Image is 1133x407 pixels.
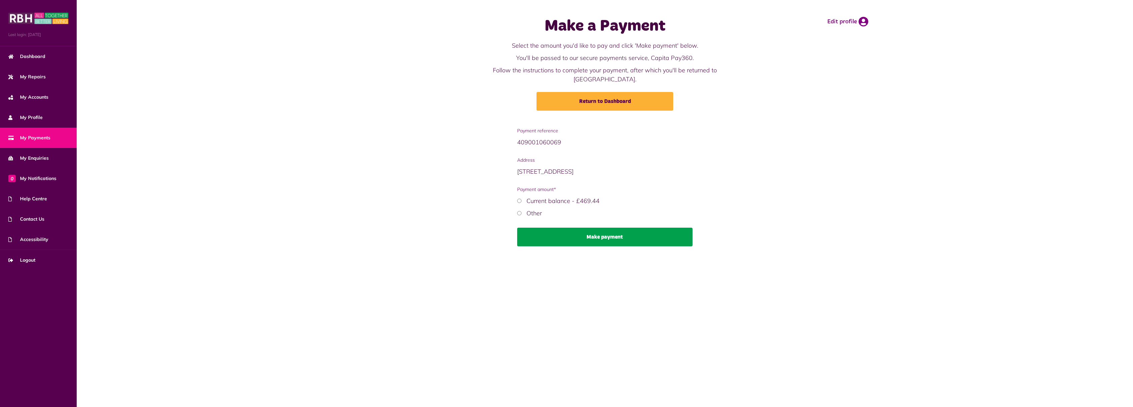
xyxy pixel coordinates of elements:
span: My Accounts [8,94,48,101]
h1: Make a Payment [471,17,738,36]
img: MyRBH [8,12,68,25]
button: Make payment [517,228,693,246]
span: My Enquiries [8,155,49,162]
span: 0 [8,175,16,182]
p: Follow the instructions to complete your payment, after which you'll be returned to [GEOGRAPHIC_D... [471,66,738,84]
a: Return to Dashboard [536,92,673,111]
span: Contact Us [8,216,44,223]
p: You'll be passed to our secure payments service, Capita Pay360. [471,53,738,62]
span: Last login: [DATE] [8,32,68,38]
span: Accessibility [8,236,48,243]
span: My Payments [8,134,50,141]
label: Current balance - £469.44 [526,197,600,205]
span: My Profile [8,114,43,121]
span: Dashboard [8,53,45,60]
label: Other [526,209,542,217]
p: Select the amount you'd like to pay and click 'Make payment' below. [471,41,738,50]
span: Payment reference [517,127,693,134]
span: Address [517,157,693,164]
span: Payment amount* [517,186,693,193]
a: Edit profile [827,17,868,27]
span: 409001060069 [517,138,561,146]
span: My Repairs [8,73,46,80]
span: Help Centre [8,195,47,202]
span: My Notifications [8,175,56,182]
span: [STREET_ADDRESS] [517,168,574,175]
span: Logout [8,257,35,264]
